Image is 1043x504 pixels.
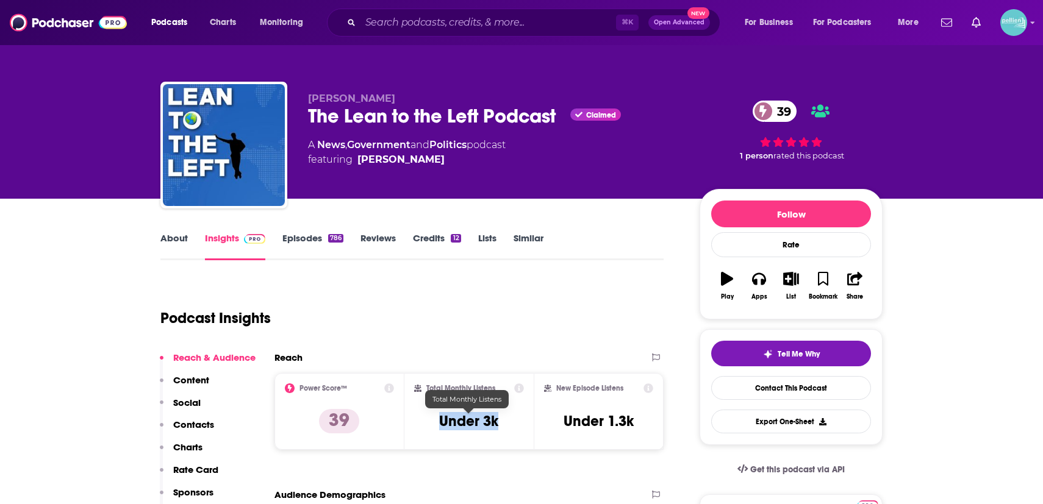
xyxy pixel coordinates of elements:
a: Show notifications dropdown [967,12,986,33]
a: Similar [514,232,543,260]
div: 39 1 personrated this podcast [700,93,883,168]
img: Podchaser Pro [244,234,265,244]
div: Share [847,293,863,300]
button: Bookmark [807,264,839,308]
p: Charts [173,441,203,453]
button: tell me why sparkleTell Me Why [711,341,871,366]
button: open menu [251,13,319,32]
p: Rate Card [173,464,218,475]
div: Apps [751,293,767,300]
span: Total Monthly Listens [432,395,501,403]
a: Politics [429,139,467,151]
div: 12 [451,234,461,243]
p: Social [173,397,201,408]
button: Share [839,264,871,308]
button: Charts [160,441,203,464]
span: Claimed [586,112,616,118]
button: Play [711,264,743,308]
div: A podcast [308,138,506,167]
span: and [410,139,429,151]
a: Bob Gatty [357,152,445,167]
a: Show notifications dropdown [936,12,957,33]
button: open menu [143,13,203,32]
span: featuring [308,152,506,167]
span: More [898,14,919,31]
a: Contact This Podcast [711,376,871,400]
img: tell me why sparkle [763,349,773,359]
p: Content [173,374,209,386]
span: New [687,7,709,19]
h3: Under 1.3k [564,412,634,430]
span: Get this podcast via API [750,464,845,475]
button: Open AdvancedNew [648,15,710,30]
img: The Lean to the Left Podcast [163,84,285,206]
img: User Profile [1000,9,1027,36]
a: Lists [478,232,496,260]
p: 39 [319,409,359,433]
button: open menu [889,13,934,32]
span: 1 person [740,151,773,160]
p: Sponsors [173,486,213,498]
button: Content [160,374,209,397]
a: About [160,232,188,260]
h1: Podcast Insights [160,309,271,327]
a: Reviews [360,232,396,260]
span: Tell Me Why [778,349,820,359]
h2: Power Score™ [299,384,347,392]
p: Contacts [173,419,214,430]
div: Search podcasts, credits, & more... [339,9,732,37]
p: Reach & Audience [173,352,256,363]
h3: Under 3k [439,412,498,430]
a: Get this podcast via API [728,455,855,484]
a: News [317,139,345,151]
span: Logged in as JessicaPellien [1000,9,1027,36]
button: open menu [805,13,889,32]
button: Follow [711,201,871,227]
button: Reach & Audience [160,352,256,374]
a: 39 [753,101,797,122]
div: 786 [328,234,343,243]
button: Export One-Sheet [711,410,871,433]
span: [PERSON_NAME] [308,93,395,104]
h2: Audience Demographics [274,489,385,500]
input: Search podcasts, credits, & more... [360,13,616,32]
button: List [775,264,807,308]
a: Episodes786 [282,232,343,260]
span: For Business [745,14,793,31]
div: Play [721,293,734,300]
button: Show profile menu [1000,9,1027,36]
a: Credits12 [413,232,461,260]
button: Contacts [160,419,214,441]
span: ⌘ K [616,15,639,30]
a: InsightsPodchaser Pro [205,232,265,260]
h2: Total Monthly Listens [426,384,495,392]
span: For Podcasters [813,14,872,31]
span: rated this podcast [773,151,844,160]
button: open menu [736,13,808,32]
span: Monitoring [260,14,303,31]
h2: New Episode Listens [556,384,623,392]
img: Podchaser - Follow, Share and Rate Podcasts [10,11,127,34]
button: Social [160,397,201,419]
div: List [786,293,796,300]
span: 39 [765,101,797,122]
h2: Reach [274,352,303,363]
button: Rate Card [160,464,218,486]
div: Bookmark [809,293,837,300]
a: Charts [202,13,243,32]
span: , [345,139,347,151]
div: Rate [711,232,871,257]
span: Open Advanced [654,20,704,26]
span: Podcasts [151,14,187,31]
button: Apps [743,264,775,308]
span: Charts [210,14,236,31]
a: Government [347,139,410,151]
